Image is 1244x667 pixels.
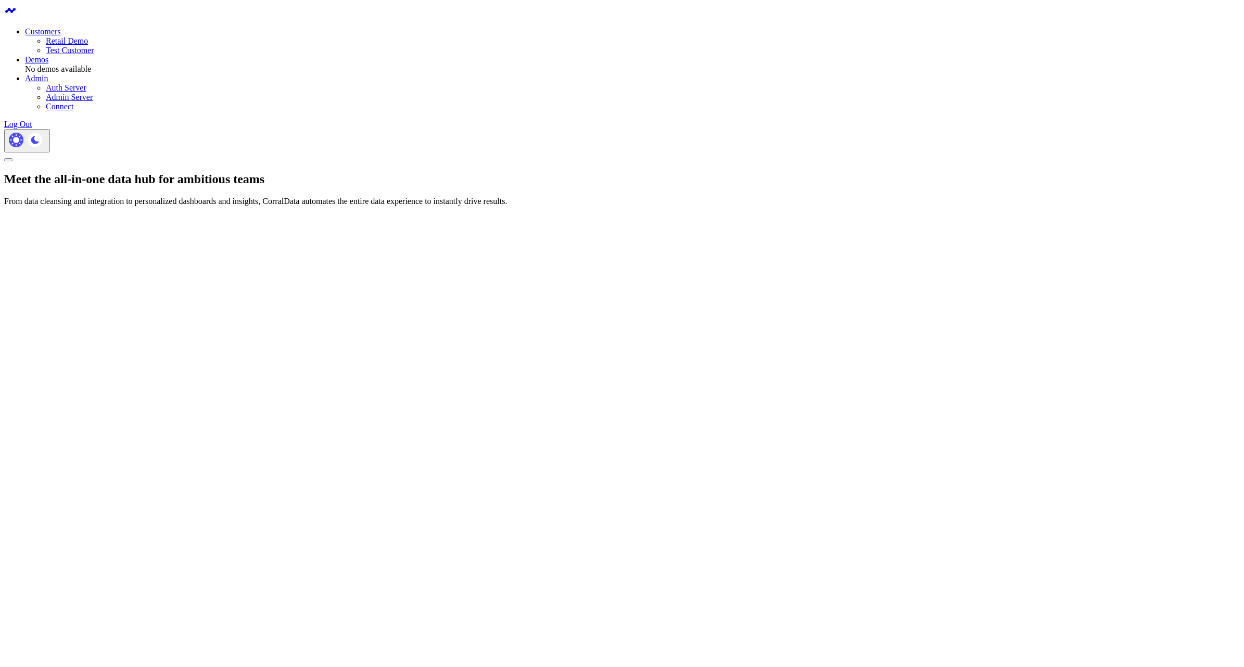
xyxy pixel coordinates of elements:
a: Demos [25,55,48,64]
a: Admin [25,74,48,83]
a: Connect [46,102,73,111]
a: Admin Server [46,93,93,101]
a: Auth Server [46,83,86,92]
a: Customers [25,27,60,36]
p: From data cleansing and integration to personalized dashboards and insights, CorralData automates... [4,197,1240,206]
div: No demos available [25,65,1240,74]
a: Log Out [4,120,32,129]
a: Retail Demo [46,36,88,45]
a: Test Customer [46,46,94,55]
h1: Meet the all-in-one data hub for ambitious teams [4,172,1240,186]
